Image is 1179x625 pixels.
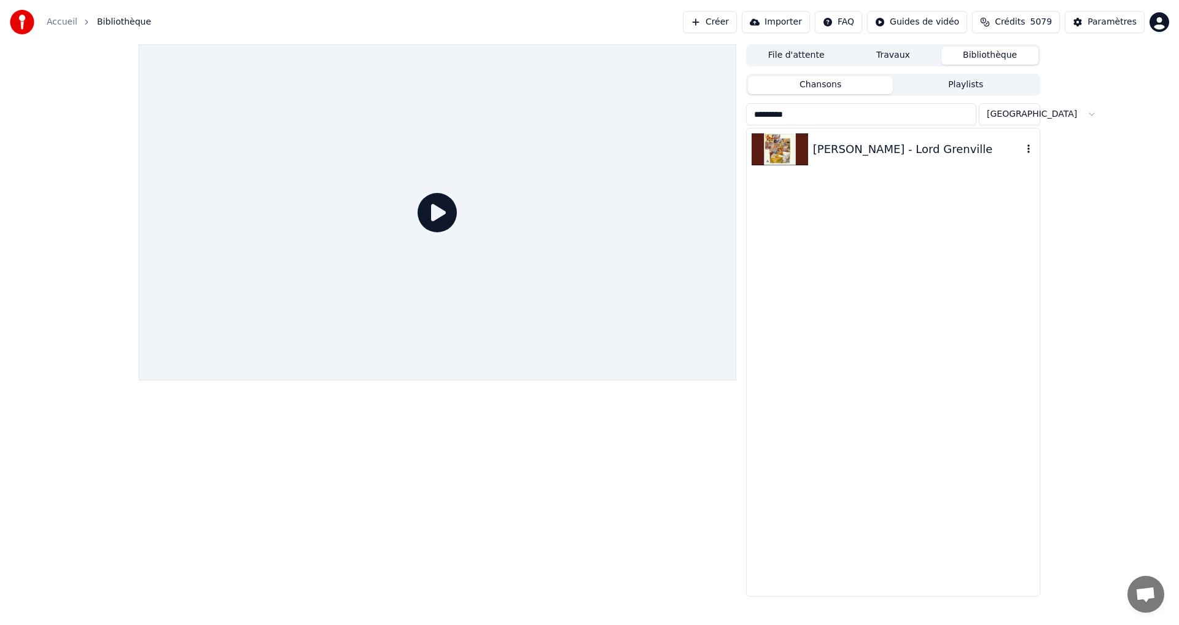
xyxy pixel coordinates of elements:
button: FAQ [815,11,862,33]
div: [PERSON_NAME] - Lord Grenville [813,141,1022,158]
img: youka [10,10,34,34]
span: Crédits [995,16,1025,28]
button: Créer [683,11,737,33]
div: Paramètres [1088,16,1137,28]
button: File d'attente [748,47,845,65]
a: Ouvrir le chat [1127,576,1164,613]
button: Bibliothèque [941,47,1038,65]
a: Accueil [47,16,77,28]
nav: breadcrumb [47,16,151,28]
button: Importer [742,11,810,33]
button: Guides de vidéo [867,11,967,33]
button: Playlists [893,76,1038,94]
span: [GEOGRAPHIC_DATA] [987,108,1077,120]
span: Bibliothèque [97,16,151,28]
span: 5079 [1030,16,1053,28]
button: Chansons [748,76,893,94]
button: Paramètres [1065,11,1145,33]
button: Crédits5079 [972,11,1060,33]
button: Travaux [845,47,942,65]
